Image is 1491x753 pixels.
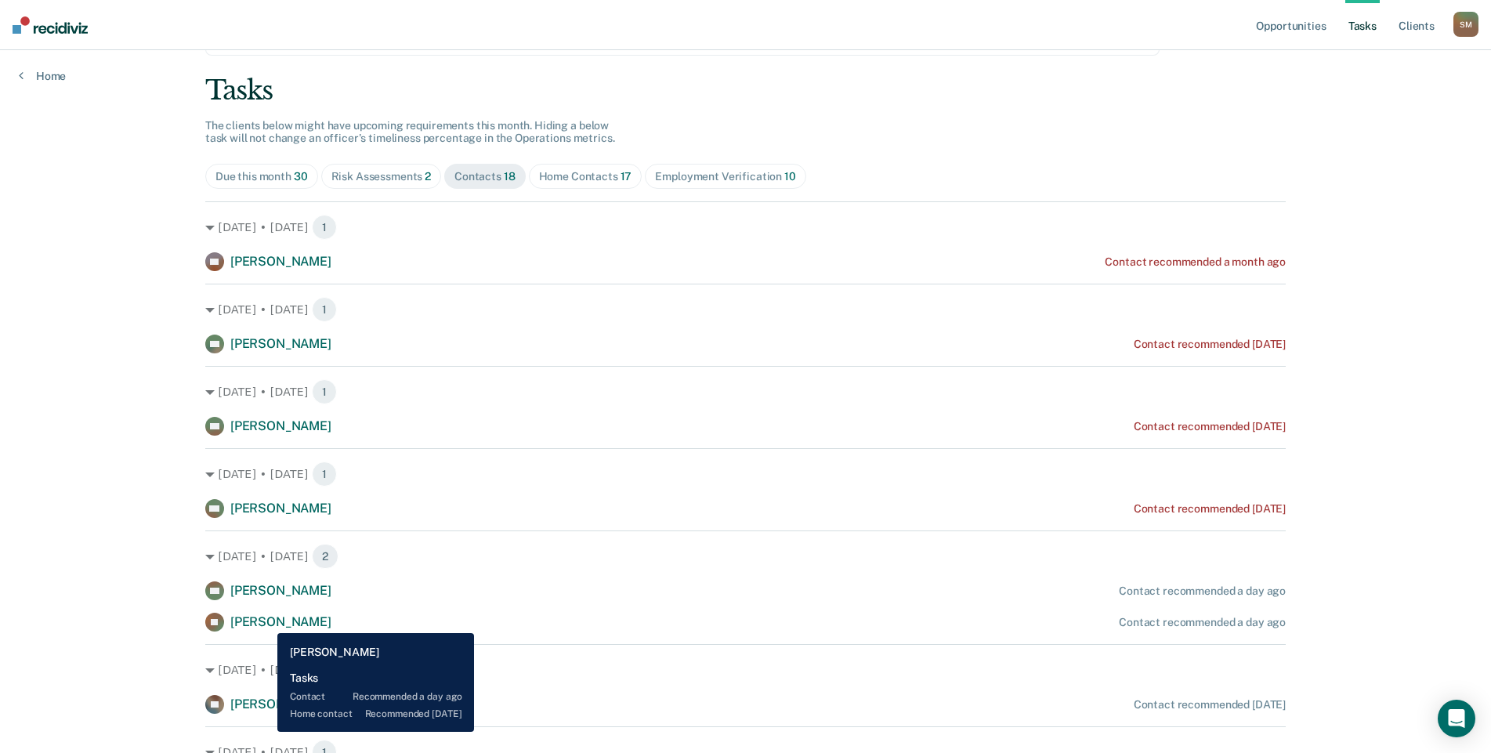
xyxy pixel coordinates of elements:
[425,170,431,183] span: 2
[454,170,516,183] div: Contacts
[205,215,1286,240] div: [DATE] • [DATE] 1
[205,119,615,145] span: The clients below might have upcoming requirements this month. Hiding a below task will not chang...
[504,170,516,183] span: 18
[13,16,88,34] img: Recidiviz
[312,462,337,487] span: 1
[205,74,1286,107] div: Tasks
[312,215,337,240] span: 1
[312,544,338,569] span: 2
[294,170,308,183] span: 30
[784,170,796,183] span: 10
[230,614,331,629] span: [PERSON_NAME]
[539,170,632,183] div: Home Contacts
[1453,12,1478,37] button: SM
[1134,338,1286,351] div: Contact recommended [DATE]
[1134,698,1286,711] div: Contact recommended [DATE]
[205,544,1286,569] div: [DATE] • [DATE] 2
[1453,12,1478,37] div: S M
[312,379,337,404] span: 1
[230,697,331,711] span: [PERSON_NAME]
[1134,420,1286,433] div: Contact recommended [DATE]
[19,69,66,83] a: Home
[655,170,795,183] div: Employment Verification
[230,336,331,351] span: [PERSON_NAME]
[621,170,632,183] span: 17
[205,297,1286,322] div: [DATE] • [DATE] 1
[1134,502,1286,516] div: Contact recommended [DATE]
[1119,616,1286,629] div: Contact recommended a day ago
[230,583,331,598] span: [PERSON_NAME]
[230,254,331,269] span: [PERSON_NAME]
[312,657,337,682] span: 1
[331,170,432,183] div: Risk Assessments
[230,501,331,516] span: [PERSON_NAME]
[1438,700,1475,737] div: Open Intercom Messenger
[1105,255,1286,269] div: Contact recommended a month ago
[205,462,1286,487] div: [DATE] • [DATE] 1
[1119,585,1286,598] div: Contact recommended a day ago
[205,379,1286,404] div: [DATE] • [DATE] 1
[205,657,1286,682] div: [DATE] • [DATE] 1
[230,418,331,433] span: [PERSON_NAME]
[215,170,308,183] div: Due this month
[312,297,337,322] span: 1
